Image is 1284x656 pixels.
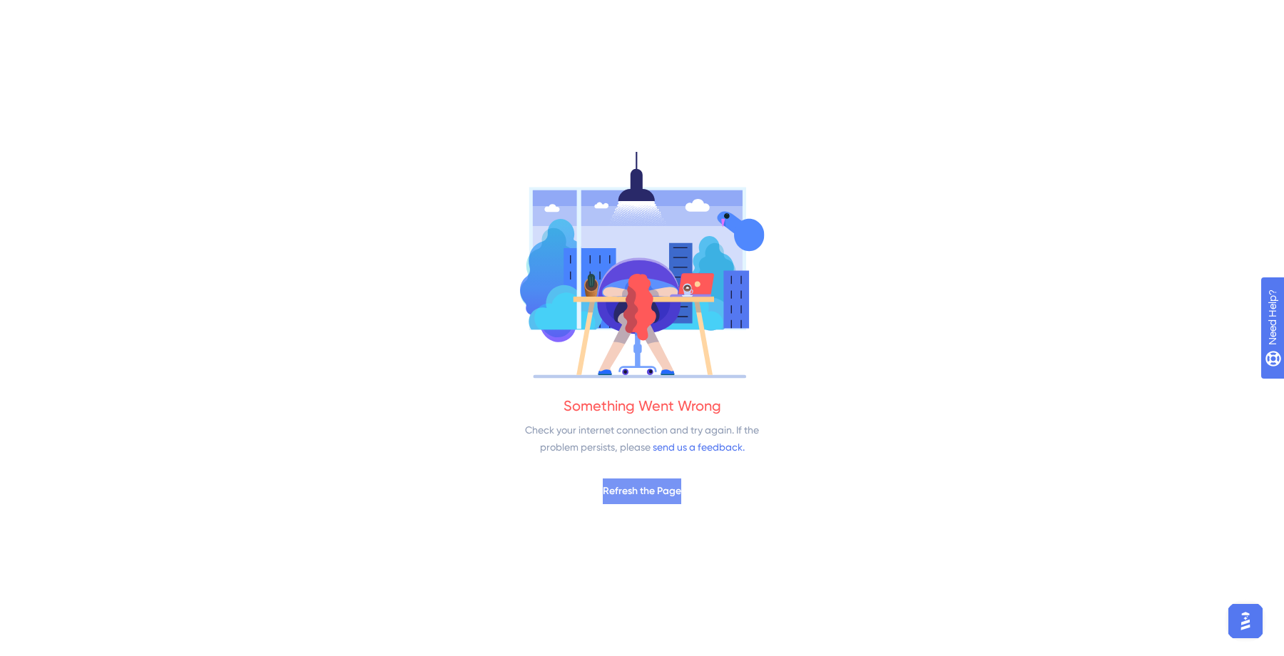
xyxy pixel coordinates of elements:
[34,4,89,21] span: Need Help?
[603,478,681,504] button: Refresh the Page
[1224,600,1267,642] iframe: UserGuiding AI Assistant Launcher
[603,483,681,500] span: Refresh the Page
[564,396,721,416] div: Something Went Wrong
[653,441,745,453] a: send us a feedback.
[517,421,767,456] div: Check your internet connection and try again. If the problem persists, please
